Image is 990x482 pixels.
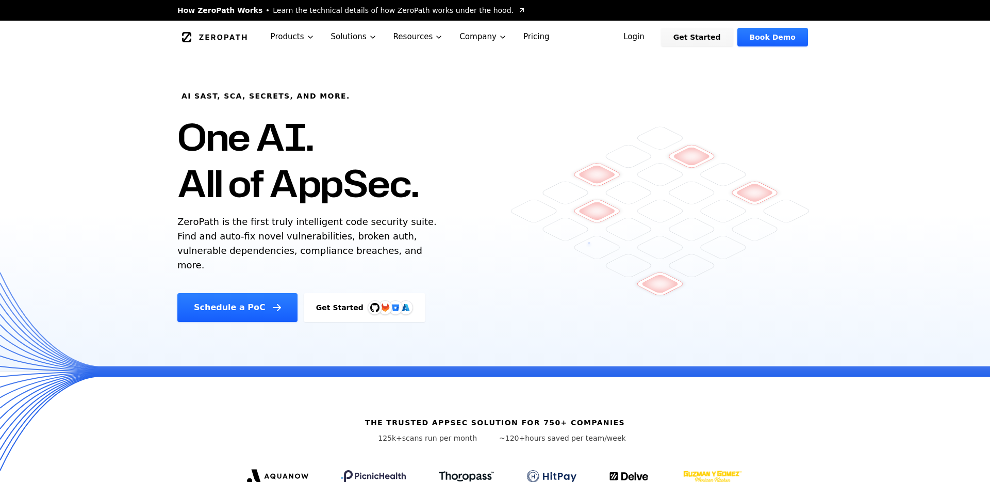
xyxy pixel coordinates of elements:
[499,433,626,443] p: hours saved per team/week
[439,471,494,481] img: Thoropass
[323,21,385,53] button: Solutions
[165,21,825,53] nav: Global
[378,434,402,442] span: 125k+
[365,417,625,428] h6: The trusted AppSec solution for 750+ companies
[375,297,395,318] img: GitLab
[364,433,491,443] p: scans run per month
[177,293,298,322] a: Schedule a PoC
[273,5,514,15] span: Learn the technical details of how ZeroPath works under the hood.
[451,21,515,53] button: Company
[515,21,558,53] a: Pricing
[177,5,526,15] a: How ZeroPath WorksLearn the technical details of how ZeroPath works under the hood.
[262,21,323,53] button: Products
[390,302,401,313] svg: Bitbucket
[402,303,410,312] img: Azure
[181,91,350,101] h6: AI SAST, SCA, Secrets, and more.
[661,28,733,46] a: Get Started
[385,21,452,53] button: Resources
[304,293,425,322] a: Get StartedGitHubGitLabAzure
[737,28,808,46] a: Book Demo
[177,5,262,15] span: How ZeroPath Works
[177,114,418,206] h1: One AI. All of AppSec.
[177,215,441,272] p: ZeroPath is the first truly intelligent code security suite. Find and auto-fix novel vulnerabilit...
[370,303,379,312] img: GitHub
[499,434,525,442] span: ~120+
[611,28,657,46] a: Login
